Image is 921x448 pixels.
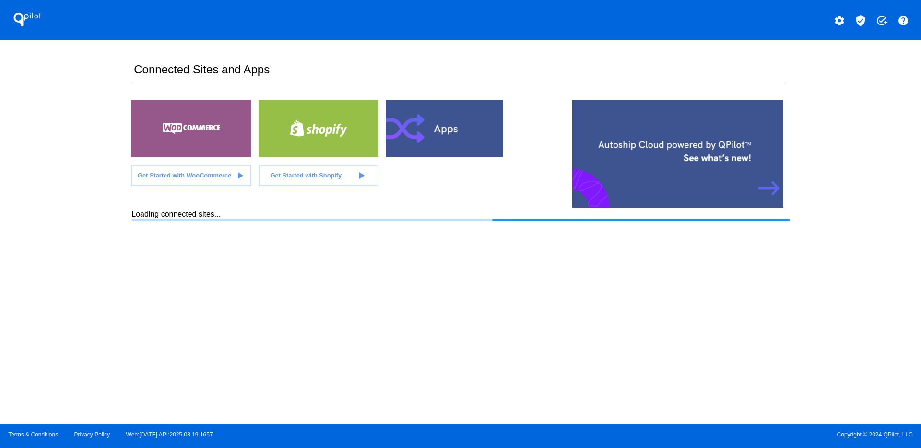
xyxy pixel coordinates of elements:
div: Loading connected sites... [131,210,789,221]
mat-icon: help [897,15,909,26]
mat-icon: play_arrow [234,170,246,181]
a: Get Started with WooCommerce [131,165,251,186]
a: Terms & Conditions [8,431,58,438]
span: Get Started with WooCommerce [138,172,231,179]
a: Get Started with Shopify [259,165,378,186]
a: Web:[DATE] API:2025.08.19.1657 [126,431,213,438]
mat-icon: verified_user [855,15,866,26]
mat-icon: add_task [876,15,887,26]
a: Privacy Policy [74,431,110,438]
h1: QPilot [8,10,47,29]
mat-icon: settings [834,15,845,26]
mat-icon: play_arrow [355,170,367,181]
span: Copyright © 2024 QPilot, LLC [469,431,913,438]
span: Get Started with Shopify [271,172,342,179]
h2: Connected Sites and Apps [134,63,784,84]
